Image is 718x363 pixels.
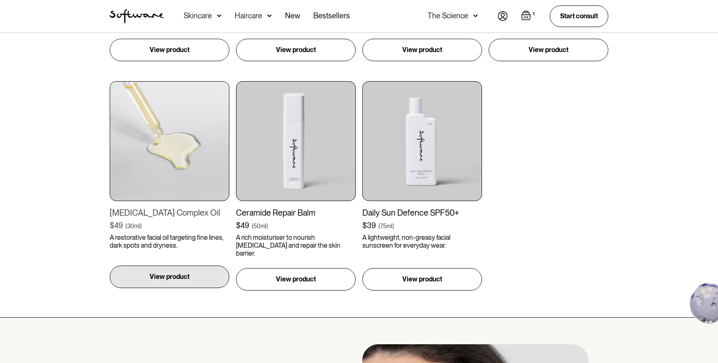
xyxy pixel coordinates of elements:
a: Daily Sun Defence SPF50+$39(75ml)A lightweight, non-greasy facial sunscreen for everyday wear.Vie... [362,81,482,291]
p: View product [402,45,442,55]
div: 50ml [253,222,266,230]
p: View product [529,45,568,55]
div: [MEDICAL_DATA] Complex Oil [110,208,229,218]
div: 75ml [380,222,392,230]
a: [MEDICAL_DATA] Complex Oil$49(30ml)A restorative facial oil targeting fine lines, dark spots and ... [110,81,229,291]
p: A rich moisturiser to nourish [MEDICAL_DATA] and repair the skin barrier. [236,234,356,258]
p: View product [402,274,442,284]
img: arrow down [473,12,478,20]
p: A restorative facial oil targeting fine lines, dark spots and dryness. [110,234,229,249]
a: Open cart containing 1 items [521,10,536,22]
div: Ceramide Repair Balm [236,208,356,218]
div: 1 [531,10,536,18]
div: Daily Sun Defence SPF50+ [362,208,482,218]
a: Start consult [550,5,608,27]
div: $39 [362,221,376,230]
div: $49 [236,221,249,230]
div: ( [379,222,380,230]
div: 30ml [127,222,140,230]
div: ) [266,222,268,230]
div: $49 [110,221,123,230]
div: ) [140,222,142,230]
div: ( [252,222,253,230]
img: Software Logo [110,9,164,23]
p: View product [150,272,189,282]
div: The Science [428,12,468,20]
a: home [110,9,164,23]
p: View product [150,45,189,55]
div: Haircare [235,12,262,20]
p: View product [276,274,316,284]
div: ( [125,222,127,230]
div: Skincare [184,12,212,20]
a: Ceramide Repair Balm$49(50ml)A rich moisturiser to nourish [MEDICAL_DATA] and repair the skin bar... [236,81,356,291]
div: ) [392,222,394,230]
img: arrow down [217,12,221,20]
p: View product [276,45,316,55]
img: arrow down [267,12,272,20]
p: A lightweight, non-greasy facial sunscreen for everyday wear. [362,234,482,249]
